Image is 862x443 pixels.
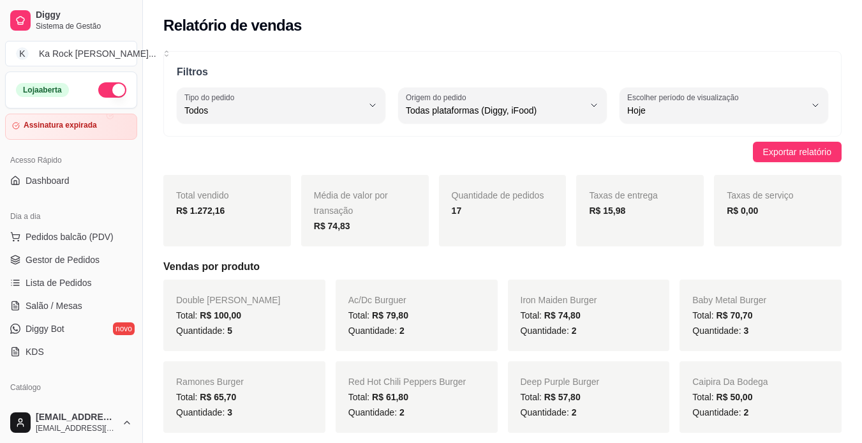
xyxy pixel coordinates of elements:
span: Iron Maiden Burger [521,295,597,305]
strong: R$ 1.272,16 [176,206,225,216]
span: 2 [399,407,405,417]
span: R$ 61,80 [372,392,408,402]
button: [EMAIL_ADDRESS][DOMAIN_NAME][EMAIL_ADDRESS][DOMAIN_NAME] [5,407,137,438]
span: Produtos [26,402,61,414]
span: R$ 65,70 [200,392,236,402]
span: Baby Metal Burger [692,295,766,305]
span: R$ 50,00 [717,392,753,402]
span: Taxas de entrega [589,190,657,200]
button: Escolher período de visualizaçãoHoje [620,87,828,123]
span: Pedidos balcão (PDV) [26,230,114,243]
span: Quantidade: [348,326,405,336]
span: Quantidade: [521,326,577,336]
span: [EMAIL_ADDRESS][DOMAIN_NAME] [36,423,117,433]
span: Diggy Bot [26,322,64,335]
span: Total: [176,392,236,402]
span: K [16,47,29,60]
strong: R$ 0,00 [727,206,758,216]
a: Dashboard [5,170,137,191]
label: Origem do pedido [406,92,470,103]
span: Deep Purple Burger [521,377,600,387]
span: Total: [348,310,408,320]
span: R$ 57,80 [544,392,581,402]
span: Total: [692,310,752,320]
span: [EMAIL_ADDRESS][DOMAIN_NAME] [36,412,117,423]
span: Red Hot Chili Peppers Burger [348,377,466,387]
div: Loja aberta [16,83,69,97]
span: Total: [176,310,241,320]
span: Quantidade: [692,326,748,336]
h5: Vendas por produto [163,259,842,274]
span: 2 [399,326,405,336]
a: Gestor de Pedidos [5,250,137,270]
div: Catálogo [5,377,137,398]
strong: R$ 15,98 [589,206,625,216]
span: Quantidade: [348,407,405,417]
span: 3 [743,326,748,336]
a: Lista de Pedidos [5,273,137,293]
h2: Relatório de vendas [163,15,302,36]
span: R$ 74,80 [544,310,581,320]
span: Salão / Mesas [26,299,82,312]
a: DiggySistema de Gestão [5,5,137,36]
span: Dashboard [26,174,70,187]
span: 2 [572,407,577,417]
span: 3 [227,407,232,417]
span: Double [PERSON_NAME] [176,295,280,305]
a: Diggy Botnovo [5,319,137,339]
a: Assinatura expirada [5,114,137,140]
span: KDS [26,345,44,358]
div: Acesso Rápido [5,150,137,170]
span: Quantidade de pedidos [452,190,544,200]
span: R$ 79,80 [372,310,408,320]
span: Quantidade: [176,326,232,336]
span: Quantidade: [692,407,748,417]
a: KDS [5,342,137,362]
span: Taxas de serviço [727,190,793,200]
span: R$ 100,00 [200,310,241,320]
span: Diggy [36,10,132,21]
span: Total: [348,392,408,402]
label: Tipo do pedido [184,92,239,103]
span: Exportar relatório [763,145,831,159]
a: Produtos [5,398,137,418]
span: Ac/Dc Burguer [348,295,406,305]
button: Origem do pedidoTodas plataformas (Diggy, iFood) [398,87,607,123]
button: Pedidos balcão (PDV) [5,227,137,247]
a: Salão / Mesas [5,296,137,316]
strong: 17 [452,206,462,216]
span: Média de valor por transação [314,190,388,216]
span: Total: [692,392,752,402]
span: Sistema de Gestão [36,21,132,31]
button: Tipo do pedidoTodos [177,87,385,123]
div: Ka Rock [PERSON_NAME] ... [39,47,156,60]
button: Select a team [5,41,137,66]
strong: R$ 74,83 [314,221,350,231]
p: Filtros [177,64,828,80]
label: Escolher período de visualização [627,92,743,103]
article: Assinatura expirada [24,121,97,130]
span: Todas plataformas (Diggy, iFood) [406,104,584,117]
button: Alterar Status [98,82,126,98]
span: Gestor de Pedidos [26,253,100,266]
span: Total vendido [176,190,229,200]
span: 5 [227,326,232,336]
button: Exportar relatório [753,142,842,162]
span: Quantidade: [521,407,577,417]
span: 2 [743,407,748,417]
span: Hoje [627,104,805,117]
div: Dia a dia [5,206,137,227]
span: Total: [521,392,581,402]
span: R$ 70,70 [717,310,753,320]
span: Quantidade: [176,407,232,417]
span: Todos [184,104,362,117]
span: Ramones Burger [176,377,244,387]
span: Caipira Da Bodega [692,377,768,387]
span: Lista de Pedidos [26,276,92,289]
span: Total: [521,310,581,320]
span: 2 [572,326,577,336]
